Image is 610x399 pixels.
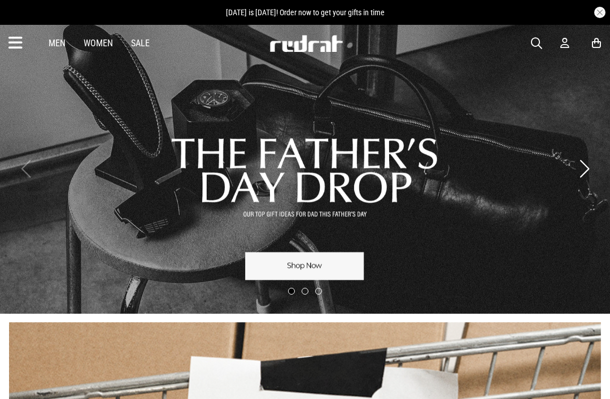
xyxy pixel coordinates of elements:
[269,35,343,52] img: Redrat logo
[577,156,592,181] button: Next slide
[84,38,113,49] a: Women
[226,8,385,17] span: [DATE] is [DATE]! Order now to get your gifts in time
[18,156,33,181] button: Previous slide
[131,38,150,49] a: Sale
[49,38,66,49] a: Men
